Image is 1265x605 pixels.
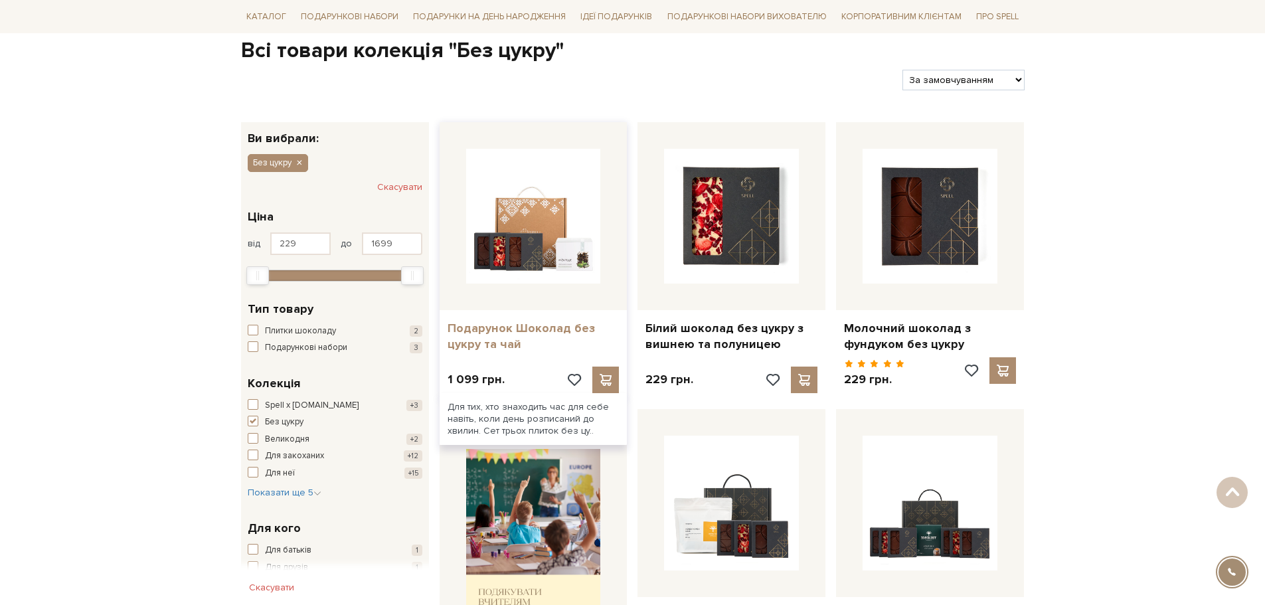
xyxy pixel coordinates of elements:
a: Подарункові набори вихователю [662,5,832,28]
span: Без цукру [253,157,292,169]
a: Ідеї подарунків [575,7,657,27]
input: Ціна [362,232,422,255]
span: від [248,238,260,250]
span: Ціна [248,208,274,226]
span: +2 [406,434,422,445]
span: 1 [412,545,422,556]
span: Тип товару [248,300,313,318]
span: +3 [406,400,422,411]
button: Без цукру [248,416,422,429]
input: Ціна [270,232,331,255]
button: Без цукру [248,154,308,171]
span: Колекція [248,375,300,392]
span: Для неї [265,467,295,480]
span: Для кого [248,519,301,537]
span: до [341,238,352,250]
div: Для тих, хто знаходить час для себе навіть, коли день розписаний до хвилин. Сет трьох плиток без ... [440,393,628,446]
button: Для друзів 1 [248,561,422,574]
button: Для неї +15 [248,467,422,480]
a: Корпоративним клієнтам [836,5,967,28]
button: Скасувати [377,177,422,198]
a: Білий шоколад без цукру з вишнею та полуницею [645,321,817,352]
span: Показати ще 5 [248,487,321,498]
button: Скасувати [241,577,302,598]
a: Молочний шоколад з фундуком без цукру [844,321,1016,352]
div: Ви вибрали: [241,122,429,144]
h1: Всі товари колекція "Без цукру" [241,37,1025,65]
span: Spell x [DOMAIN_NAME] [265,399,359,412]
a: Про Spell [971,7,1024,27]
span: 2 [410,325,422,337]
div: Min [246,266,269,285]
span: +15 [404,468,422,479]
span: Подарункові набори [265,341,347,355]
span: +12 [404,450,422,462]
a: Подарункові набори [295,7,404,27]
p: 1 099 грн. [448,372,505,387]
button: Подарункові набори 3 [248,341,422,355]
button: Spell x [DOMAIN_NAME] +3 [248,399,422,412]
span: Великодня [265,433,309,446]
span: Без цукру [265,416,303,429]
button: Великодня +2 [248,433,422,446]
button: Показати ще 5 [248,486,321,499]
span: Для закоханих [265,450,324,463]
span: Для друзів [265,561,308,574]
a: Подарунок Шоколад без цукру та чай [448,321,620,352]
a: Подарунки на День народження [408,7,571,27]
span: 3 [410,342,422,353]
p: 229 грн. [844,372,904,387]
div: Max [401,266,424,285]
span: Для батьків [265,544,311,557]
button: Для батьків 1 [248,544,422,557]
span: Плитки шоколаду [265,325,336,338]
button: Плитки шоколаду 2 [248,325,422,338]
button: Для закоханих +12 [248,450,422,463]
p: 229 грн. [645,372,693,387]
a: Каталог [241,7,292,27]
span: 1 [412,562,422,573]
